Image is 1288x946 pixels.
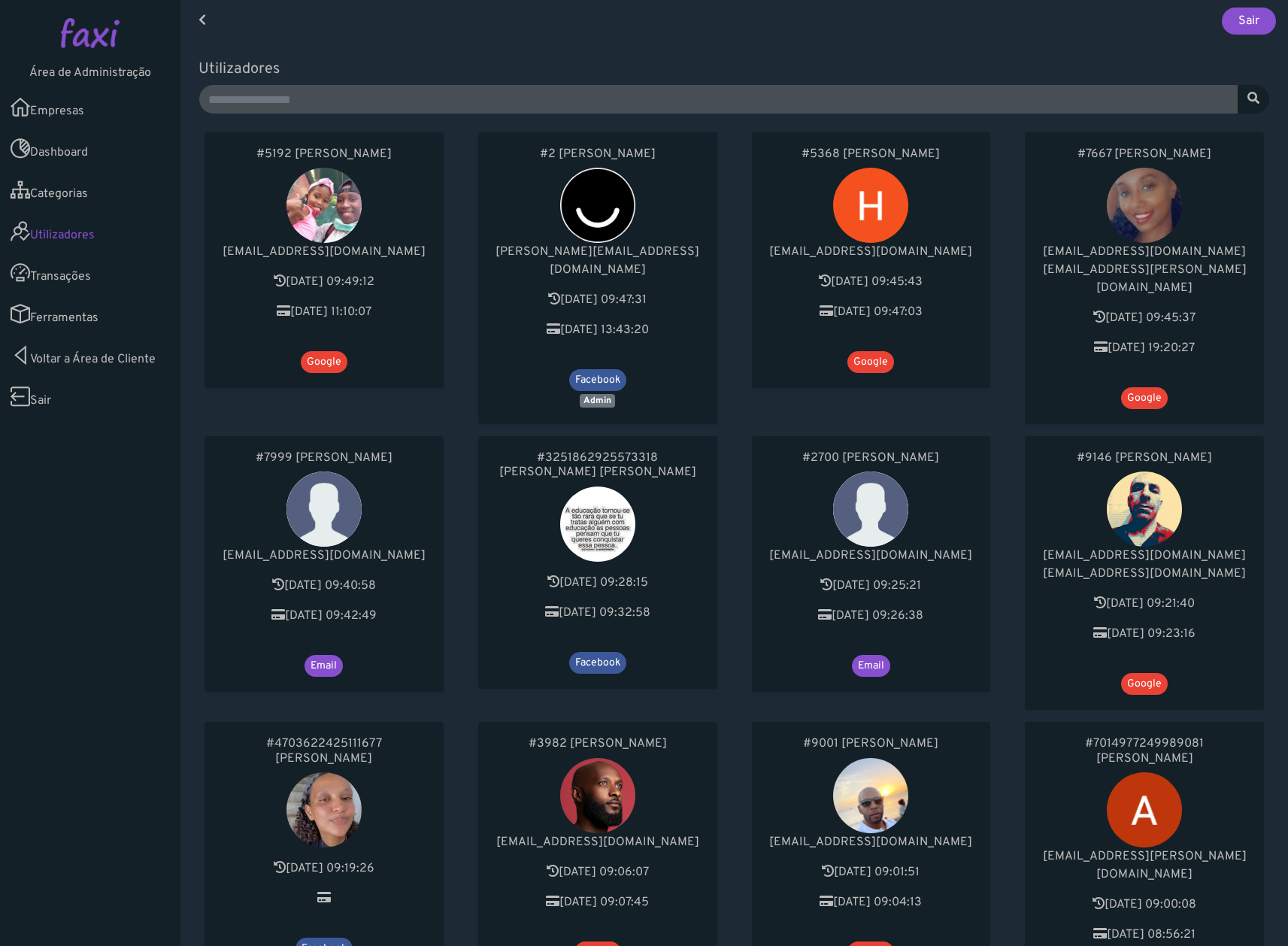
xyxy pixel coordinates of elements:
a: #3251862925573318 [PERSON_NAME] [PERSON_NAME] [493,451,702,480]
a: #9146 [PERSON_NAME] [1040,451,1249,465]
span: [EMAIL_ADDRESS][DOMAIN_NAME] [1043,566,1246,581]
span: [EMAIL_ADDRESS][DOMAIN_NAME] [496,835,699,850]
p: [DATE] 09:47:03 [767,303,976,321]
p: [DATE] 09:26:38 [767,607,976,625]
p: [DATE] 19:20:27 [1040,339,1249,357]
span: [EMAIL_ADDRESS][DOMAIN_NAME] [769,244,972,259]
a: #5192 [PERSON_NAME] [220,147,429,162]
span: [EMAIL_ADDRESS][DOMAIN_NAME] [1043,548,1246,563]
p: [DATE] 09:42:49 [220,607,429,625]
p: [DATE] 09:49:12 [220,273,429,291]
p: [DATE] 09:21:40 [1040,595,1249,613]
p: [DATE] 13:43:20 [493,321,702,339]
span: [PERSON_NAME][EMAIL_ADDRESS][DOMAIN_NAME] [496,244,699,277]
p: [DATE] 09:40:58 [220,577,429,595]
a: #7667 [PERSON_NAME] [1040,147,1249,162]
p: [DATE] 09:23:16 [1040,625,1249,643]
span: Facebook [569,652,626,674]
a: #4703622425111677 [PERSON_NAME] [220,737,429,766]
span: Google [847,351,894,373]
span: Google [1121,673,1168,695]
p: [DATE] 09:25:21 [767,577,976,595]
span: [EMAIL_ADDRESS][DOMAIN_NAME] [223,244,426,259]
p: [DATE] 09:07:45 [493,893,702,911]
span: Admin [580,394,615,408]
p: [DATE] 09:00:08 [1040,896,1249,914]
span: Email [305,655,343,677]
span: Google [1121,387,1168,409]
p: [DATE] 09:06:07 [493,863,702,881]
span: [EMAIL_ADDRESS][PERSON_NAME][DOMAIN_NAME] [1043,262,1247,296]
p: [DATE] 11:10:07 [220,303,429,321]
p: [DATE] 09:45:37 [1040,309,1249,327]
span: [EMAIL_ADDRESS][PERSON_NAME][DOMAIN_NAME] [1043,849,1247,882]
a: #9001 [PERSON_NAME] [767,737,976,751]
a: #3982 [PERSON_NAME] [493,737,702,751]
a: Sair [1222,8,1276,35]
a: #5368 [PERSON_NAME] [767,147,976,162]
a: #2 [PERSON_NAME] [493,147,702,162]
p: [DATE] 09:01:51 [767,863,976,881]
a: #7999 [PERSON_NAME] [220,451,429,465]
p: [DATE] 09:32:58 [493,604,702,622]
p: [DATE] 09:04:13 [767,893,976,911]
p: [DATE] 08:56:21 [1040,926,1249,944]
span: [EMAIL_ADDRESS][DOMAIN_NAME] [769,835,972,850]
span: [EMAIL_ADDRESS][DOMAIN_NAME] [1043,244,1246,259]
p: [DATE] 09:28:15 [493,574,702,592]
a: #7014977249989081 [PERSON_NAME] [1040,737,1249,766]
p: [DATE] 09:45:43 [767,273,976,291]
span: Facebook [569,369,626,391]
p: [DATE] 09:19:26 [220,860,429,878]
span: Google [301,351,347,373]
span: [EMAIL_ADDRESS][DOMAIN_NAME] [769,548,972,563]
p: [DATE] 09:47:31 [493,291,702,309]
span: Email [852,655,890,677]
span: [EMAIL_ADDRESS][DOMAIN_NAME] [223,548,426,563]
h5: Utilizadores [199,60,1270,78]
a: #2700 [PERSON_NAME] [767,451,976,465]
